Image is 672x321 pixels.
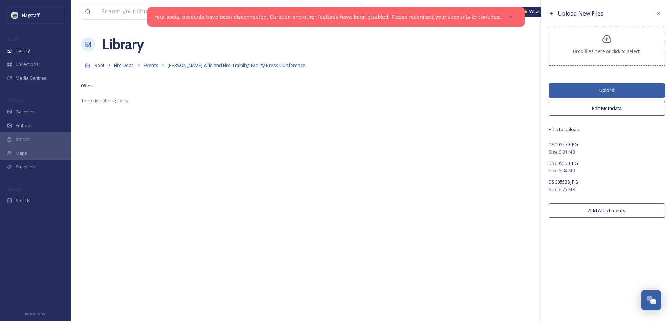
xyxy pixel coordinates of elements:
[549,179,578,185] span: DSC05538.JPG
[549,126,665,133] span: Files to upload:
[7,186,21,192] span: SOCIALS
[102,34,144,55] a: Library
[549,167,575,174] span: Size: 6.84 MB
[95,61,105,69] a: Root
[549,83,665,98] button: Upload
[22,12,40,18] span: Flagstaff
[549,149,575,155] span: Size: 6.81 MB
[7,98,23,103] span: WIDGETS
[16,122,33,129] span: Embeds
[114,62,134,68] span: Fire Dept.
[144,61,158,69] a: Events
[11,12,18,19] img: images%20%282%29.jpeg
[16,61,39,68] span: Collections
[168,62,305,68] span: [PERSON_NAME] Wildland Fire Training Facility Press COnference
[25,311,46,316] span: Privacy Policy
[549,101,665,116] button: Edit Metadata
[81,82,93,89] span: 0 file s
[81,97,128,104] span: There is nothing here.
[7,36,19,42] span: MEDIA
[16,150,27,156] span: Maps
[549,141,578,148] span: DSC05559.JPG
[25,309,46,317] a: Privacy Policy
[573,48,641,55] span: Drop files here or click to select.
[558,10,603,17] span: Upload New Files
[522,7,557,17] a: What's New
[144,62,158,68] span: Events
[16,136,31,143] span: Stories
[16,163,35,170] span: SnapLink
[318,5,359,18] a: View all files
[16,75,47,81] span: Media Centres
[549,160,578,166] span: DSC05550.JPG
[98,4,293,19] input: Search your library
[641,290,661,310] button: Open Chat
[549,203,665,218] button: Add Attachments
[16,47,30,54] span: Library
[155,13,501,21] a: Your social accounts have been disconnected. Curation and other features have been disabled. Plea...
[16,197,30,204] span: Socials
[114,61,134,69] a: Fire Dept.
[168,61,305,69] a: [PERSON_NAME] Wildland Fire Training Facility Press COnference
[549,186,575,193] span: Size: 6.75 MB
[16,109,35,115] span: Galleries
[95,62,105,68] span: Root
